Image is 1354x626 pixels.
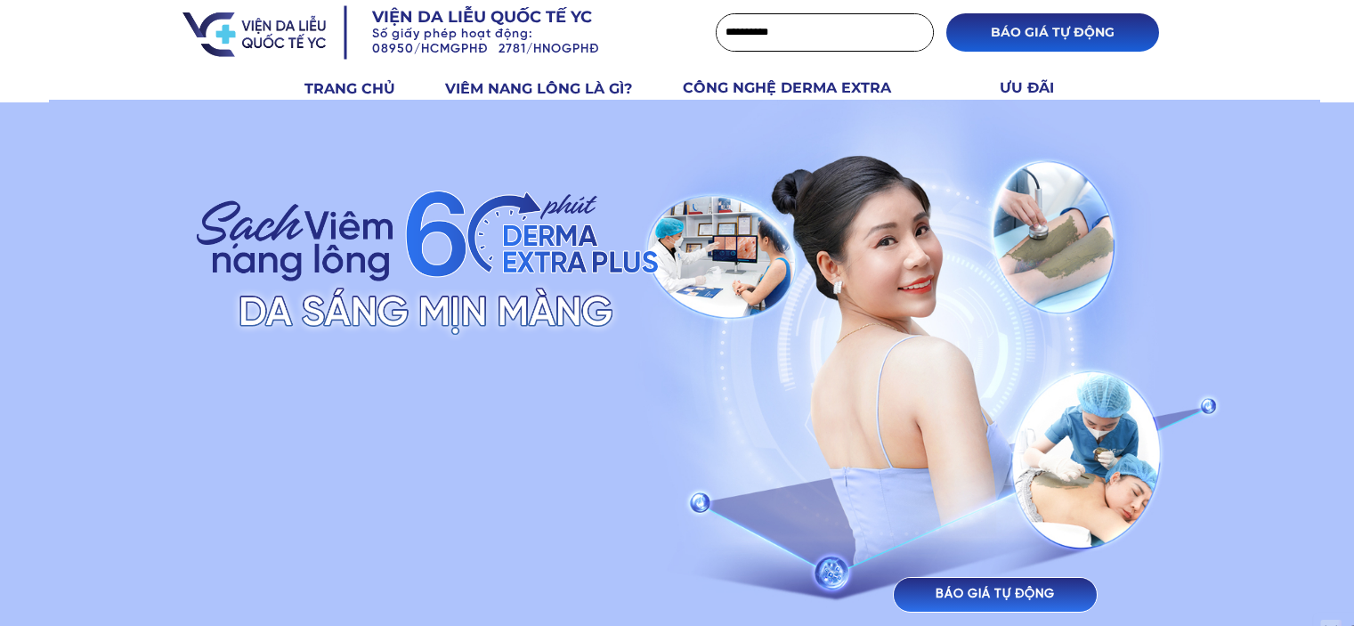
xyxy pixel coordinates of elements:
h3: TRANG CHỦ [304,77,425,101]
h3: VIÊM NANG LÔNG LÀ GÌ? [445,77,662,101]
h3: ƯU ĐÃI [1000,77,1074,100]
p: BÁO GIÁ TỰ ĐỘNG [946,13,1159,52]
h3: Viện da liễu quốc tế YC [372,6,646,28]
h3: CÔNG NGHỆ DERMA EXTRA PLUS [683,77,933,122]
h3: Số giấy phép hoạt động: 08950/HCMGPHĐ 2781/HNOGPHĐ [372,28,673,58]
p: BÁO GIÁ TỰ ĐỘNG [894,578,1097,612]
